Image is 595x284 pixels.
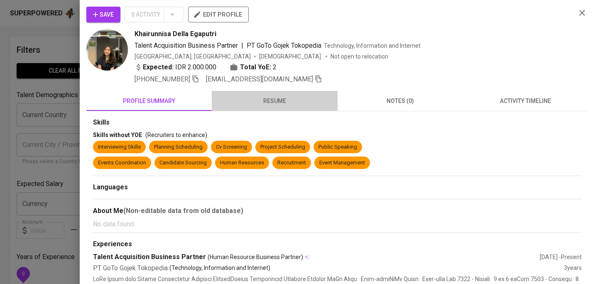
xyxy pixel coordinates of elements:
[206,75,313,83] span: [EMAIL_ADDRESS][DOMAIN_NAME]
[135,42,238,49] span: Talent Acquisition Business Partner
[188,7,249,22] button: edit profile
[217,96,332,106] span: resume
[145,132,207,138] span: (Recruiters to enhance)
[277,159,306,167] div: Recruitment
[91,96,207,106] span: profile summary
[540,253,582,261] div: [DATE] - Present
[123,207,243,215] b: (Non-editable data from old database)
[241,41,243,51] span: |
[93,132,142,138] span: Skills without YOE
[259,52,322,61] span: [DEMOGRAPHIC_DATA]
[208,253,303,261] span: (Human Resource Business Partner)
[169,264,270,273] p: (Technology, Information and Internet)
[319,159,365,167] div: Event Management
[93,252,540,262] div: Talent Acquisition Business Partner
[343,96,458,106] span: notes (0)
[93,206,582,216] div: About Me
[93,219,582,229] p: No data found.
[564,264,582,273] div: 3 years
[135,52,251,61] div: [GEOGRAPHIC_DATA], [GEOGRAPHIC_DATA]
[331,52,388,61] p: Not open to relocation
[220,159,264,167] div: Human Resources
[86,7,120,22] button: Save
[188,11,249,17] a: edit profile
[240,62,271,72] b: Total YoE:
[143,62,174,72] b: Expected:
[93,183,582,192] div: Languages
[324,42,421,49] span: Technology, Information and Internet
[159,159,207,167] div: Candidate Sourcing
[135,75,190,83] span: [PHONE_NUMBER]
[86,29,128,71] img: b1b93b96252dbf4b5592b2a59e348f04.png
[98,143,141,151] div: Interviewing Skills
[247,42,321,49] span: PT GoTo Gojek Tokopedia
[154,143,203,151] div: Planning Scheduling
[93,240,582,249] div: Experiences
[216,143,247,151] div: Cv Screening
[93,10,114,20] span: Save
[260,143,305,151] div: Project Scheduling
[98,159,146,167] div: Events Coordination
[195,9,242,20] span: edit profile
[273,62,277,72] span: 2
[135,62,216,72] div: IDR 2.000.000
[93,264,564,273] div: PT GoTo Gojek Tokopedia
[93,118,582,127] div: Skills
[135,29,216,39] span: Khairunnisa Della Egaputri
[468,96,583,106] span: activity timeline
[318,143,357,151] div: Public Speaking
